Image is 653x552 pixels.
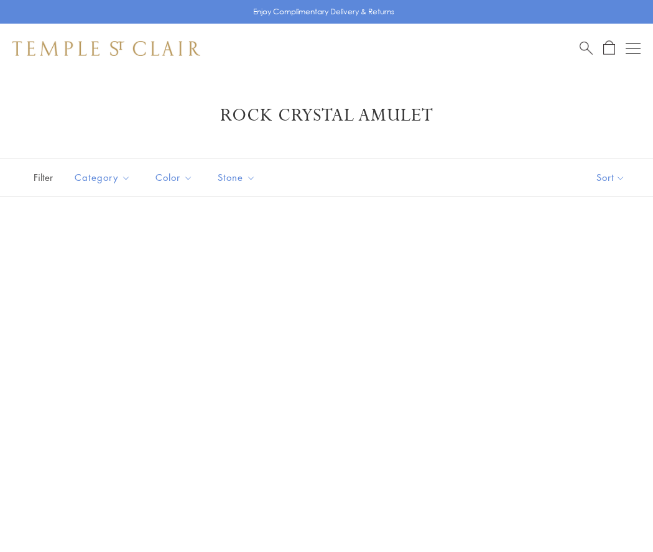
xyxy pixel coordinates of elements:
[31,104,622,127] h1: Rock Crystal Amulet
[253,6,394,18] p: Enjoy Complimentary Delivery & Returns
[211,170,265,185] span: Stone
[568,159,653,196] button: Show sort by
[65,163,140,191] button: Category
[68,170,140,185] span: Category
[12,41,200,56] img: Temple St. Clair
[149,170,202,185] span: Color
[146,163,202,191] button: Color
[626,41,641,56] button: Open navigation
[603,40,615,56] a: Open Shopping Bag
[580,40,593,56] a: Search
[208,163,265,191] button: Stone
